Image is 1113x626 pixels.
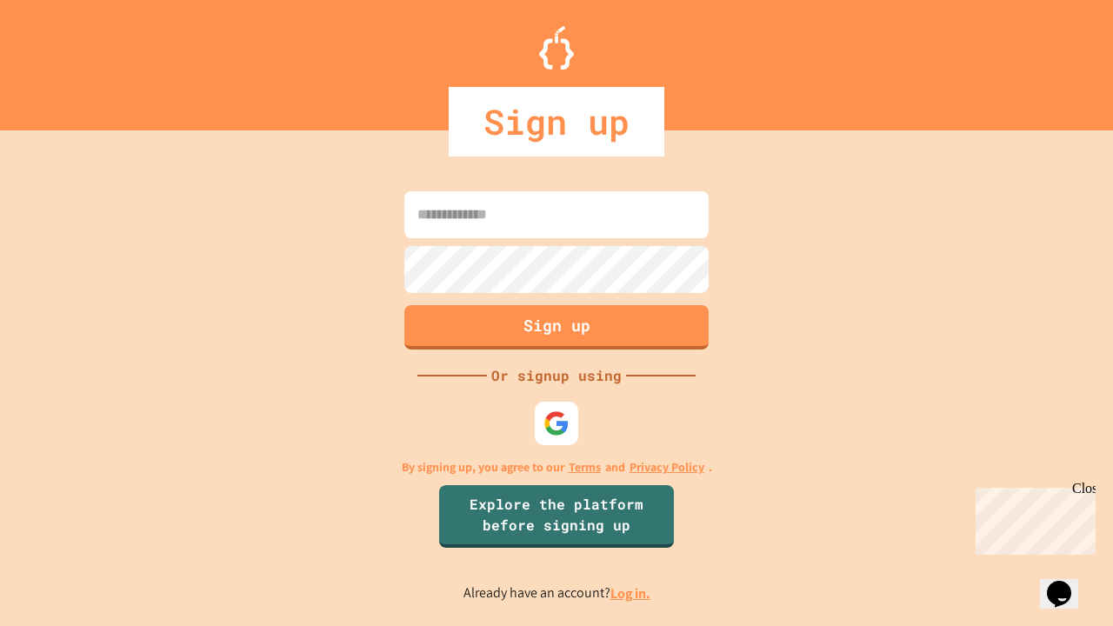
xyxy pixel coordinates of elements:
[404,305,709,350] button: Sign up
[487,365,626,386] div: Or signup using
[7,7,120,110] div: Chat with us now!Close
[969,481,1096,555] iframe: chat widget
[543,410,570,436] img: google-icon.svg
[610,584,650,603] a: Log in.
[439,485,674,548] a: Explore the platform before signing up
[402,458,712,476] p: By signing up, you agree to our and .
[539,26,574,70] img: Logo.svg
[1040,556,1096,609] iframe: chat widget
[463,583,650,604] p: Already have an account?
[630,458,704,476] a: Privacy Policy
[449,87,664,156] div: Sign up
[569,458,601,476] a: Terms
